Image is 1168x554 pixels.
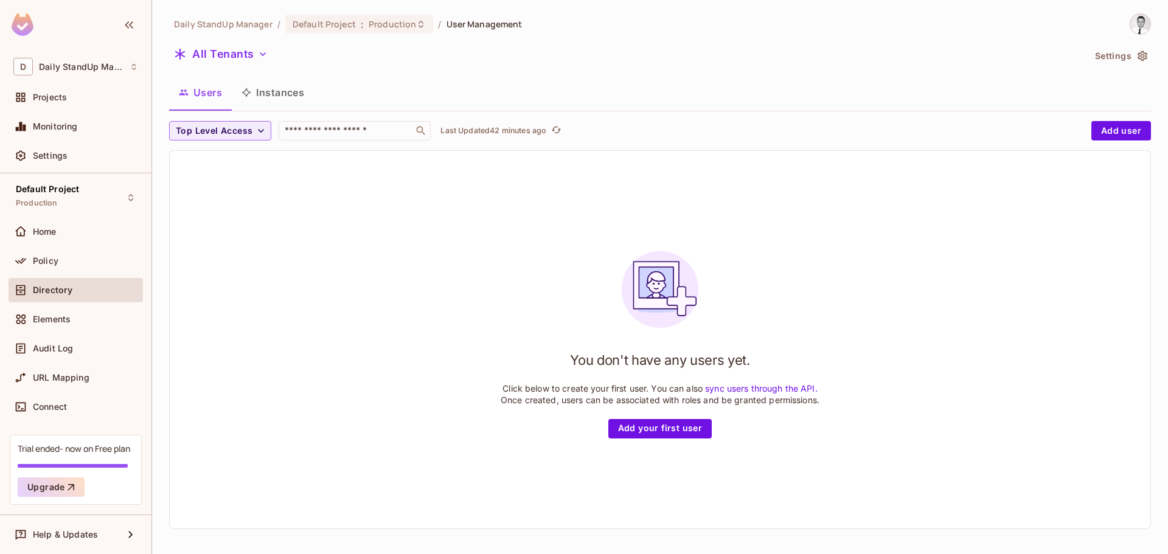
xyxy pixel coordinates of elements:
[169,77,232,108] button: Users
[570,351,749,369] h1: You don't have any users yet.
[18,477,85,497] button: Upgrade
[33,285,72,295] span: Directory
[369,18,416,30] span: Production
[33,256,58,266] span: Policy
[1090,46,1151,66] button: Settings
[33,122,78,131] span: Monitoring
[33,314,71,324] span: Elements
[551,125,561,137] span: refresh
[39,62,123,72] span: Workspace: Daily StandUp Manager
[174,18,273,30] span: the active workspace
[293,18,356,30] span: Default Project
[360,19,364,29] span: :
[232,77,314,108] button: Instances
[1091,121,1151,140] button: Add user
[1130,14,1150,34] img: Goran Jovanovic
[33,344,73,353] span: Audit Log
[440,126,546,136] p: Last Updated 42 minutes ago
[501,383,819,406] p: Click below to create your first user. You can also Once created, users can be associated with ro...
[33,151,68,161] span: Settings
[169,121,271,140] button: Top Level Access
[438,18,441,30] li: /
[277,18,280,30] li: /
[169,44,273,64] button: All Tenants
[33,373,89,383] span: URL Mapping
[33,530,98,539] span: Help & Updates
[33,92,67,102] span: Projects
[549,123,563,138] button: refresh
[705,383,818,393] a: sync users through the API.
[608,419,712,438] button: Add your first user
[33,402,67,412] span: Connect
[16,184,79,194] span: Default Project
[13,58,33,75] span: D
[16,198,58,208] span: Production
[546,123,563,138] span: Click to refresh data
[12,13,33,36] img: SReyMgAAAABJRU5ErkJggg==
[18,443,130,454] div: Trial ended- now on Free plan
[33,227,57,237] span: Home
[447,18,523,30] span: User Management
[176,123,252,139] span: Top Level Access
